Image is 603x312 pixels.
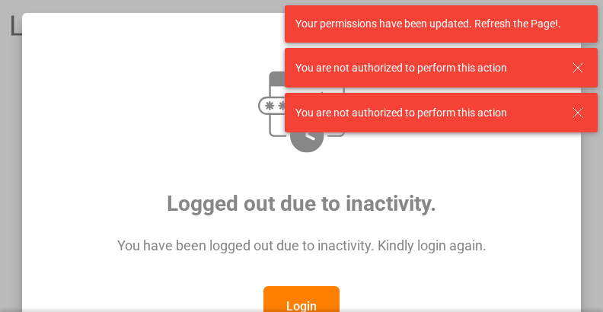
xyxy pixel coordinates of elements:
[295,60,557,76] div: You are not authorized to perform this action
[50,220,553,286] div: You have been logged out due to inactivity. Kindly login again.
[295,16,576,32] div: Your permissions have been updated. Refresh the Page!.
[50,158,553,220] div: Logged out due to inactivity.
[295,105,557,121] div: You are not authorized to perform this action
